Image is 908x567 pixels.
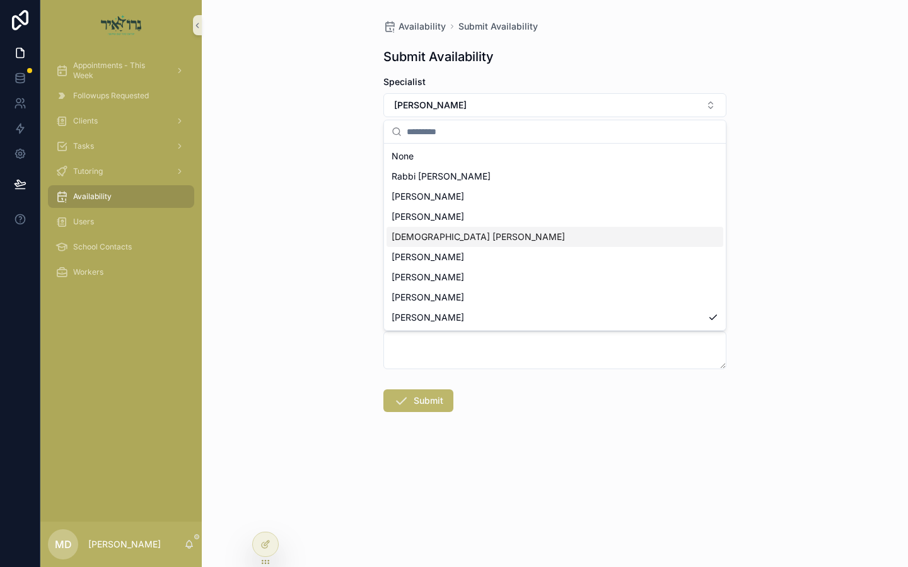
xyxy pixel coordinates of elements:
[73,91,149,101] span: Followups Requested
[88,538,161,551] p: [PERSON_NAME]
[48,261,194,283] a: Workers
[73,141,94,151] span: Tasks
[73,242,132,252] span: School Contacts
[392,190,464,203] span: [PERSON_NAME]
[387,146,723,166] div: None
[392,291,464,304] span: [PERSON_NAME]
[392,231,565,243] span: [DEMOGRAPHIC_DATA] [PERSON_NAME]
[48,210,194,233] a: Users
[73,192,112,202] span: Availability
[73,267,103,277] span: Workers
[383,20,446,33] a: Availability
[392,251,464,263] span: [PERSON_NAME]
[48,135,194,157] a: Tasks
[48,59,194,82] a: Appointments - This Week
[384,144,726,330] div: Suggestions
[383,93,726,117] button: Select Button
[101,15,142,35] img: App logo
[73,116,98,126] span: Clients
[73,166,103,176] span: Tutoring
[392,210,464,223] span: [PERSON_NAME]
[48,84,194,107] a: Followups Requested
[399,20,446,33] span: Availability
[458,20,538,33] a: Submit Availability
[48,185,194,208] a: Availability
[392,170,491,183] span: Rabbi [PERSON_NAME]
[73,60,165,81] span: Appointments - This Week
[40,50,202,300] div: scrollable content
[48,160,194,183] a: Tutoring
[48,236,194,258] a: School Contacts
[394,99,467,112] span: [PERSON_NAME]
[383,389,453,412] button: Submit
[73,217,94,227] span: Users
[392,271,464,283] span: [PERSON_NAME]
[392,311,464,324] span: [PERSON_NAME]
[55,537,72,552] span: MD
[383,76,426,87] span: Specialist
[383,48,494,66] h1: Submit Availability
[48,110,194,132] a: Clients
